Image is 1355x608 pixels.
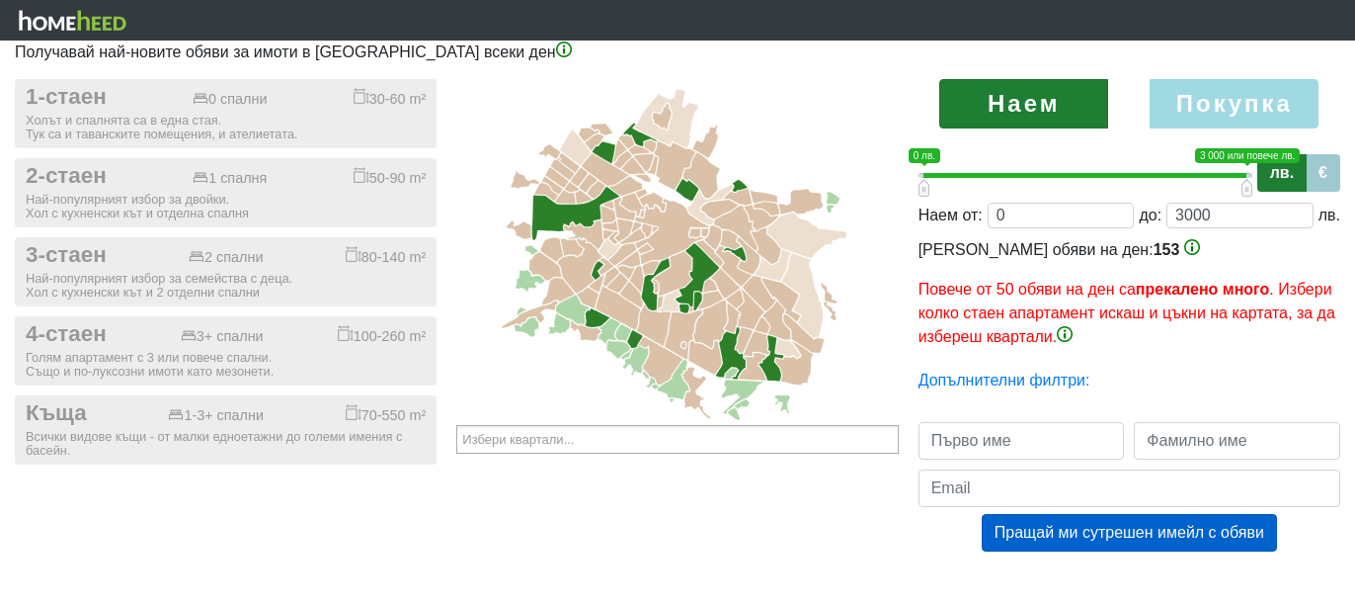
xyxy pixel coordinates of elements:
[1136,281,1269,298] b: прекалено много
[918,372,1090,389] a: Допълнителни филтри:
[909,148,940,163] span: 0 лв.
[15,395,437,465] button: Къща 1-3+ спални 70-550 m² Всички видове къщи - от малки едноетажни до големи имения с басейн.
[193,170,267,187] div: 1 спалня
[26,193,426,220] div: Най-популярният избор за двойки. Хол с кухненски кът и отделна спалня
[918,238,1340,349] div: [PERSON_NAME] обяви на ден:
[918,422,1125,460] input: Първо име
[556,42,572,57] img: info-3.png
[1139,204,1161,227] div: до:
[354,88,427,108] div: 30-60 m²
[354,167,427,187] div: 50-90 m²
[26,272,426,300] div: Най-популярният избор за семейства с деца. Хол с кухненски кът и 2 отделни спални
[26,321,107,348] span: 4-стаен
[918,204,983,227] div: Наем от:
[1134,422,1340,460] input: Фамилно име
[918,278,1340,349] p: Повече от 50 обяви на ден са . Избери колко стаен апартамент искаш и цъкни на картата, за да избе...
[181,328,264,345] div: 3+ спални
[15,237,437,306] button: 3-стаен 2 спални 80-140 m² Най-популярният избор за семейства с деца.Хол с кухненски кът и 2 отде...
[168,407,264,424] div: 1-3+ спални
[26,400,87,427] span: Къща
[939,79,1108,129] label: Наем
[26,351,426,379] div: Голям апартамент с 3 или повече спални. Също и по-луксозни имоти като мезонети.
[15,158,437,227] button: 2-стаен 1 спалня 50-90 m² Най-популярният избор за двойки.Хол с кухненски кът и отделна спалня
[918,470,1340,507] input: Email
[1057,326,1073,342] img: info-3.png
[1184,239,1200,255] img: info-3.png
[1257,154,1307,192] label: лв.
[1306,154,1340,192] label: €
[1195,148,1300,163] span: 3 000 или повече лв.
[26,114,426,141] div: Холът и спалнята са в една стая. Тук са и таванските помещения, и ателиетата.
[338,325,427,345] div: 100-260 m²
[26,430,426,458] div: Всички видове къщи - от малки едноетажни до големи имения с басейн.
[26,242,107,269] span: 3-стаен
[1154,241,1180,258] span: 153
[346,404,427,424] div: 70-550 m²
[26,84,107,111] span: 1-стаен
[1318,204,1340,227] div: лв.
[15,41,1340,64] p: Получавай най-новите обяви за имоти в [GEOGRAPHIC_DATA] всеки ден
[982,514,1277,552] button: Пращай ми сутрешен имейл с обяви
[189,249,263,266] div: 2 спални
[15,79,437,148] button: 1-стаен 0 спални 30-60 m² Холът и спалнята са в една стая.Тук са и таванските помещения, и ателие...
[15,316,437,386] button: 4-стаен 3+ спални 100-260 m² Голям апартамент с 3 или повече спални.Също и по-луксозни имоти като...
[1150,79,1318,129] label: Покупка
[346,246,427,266] div: 80-140 m²
[26,163,107,190] span: 2-стаен
[193,91,267,108] div: 0 спални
